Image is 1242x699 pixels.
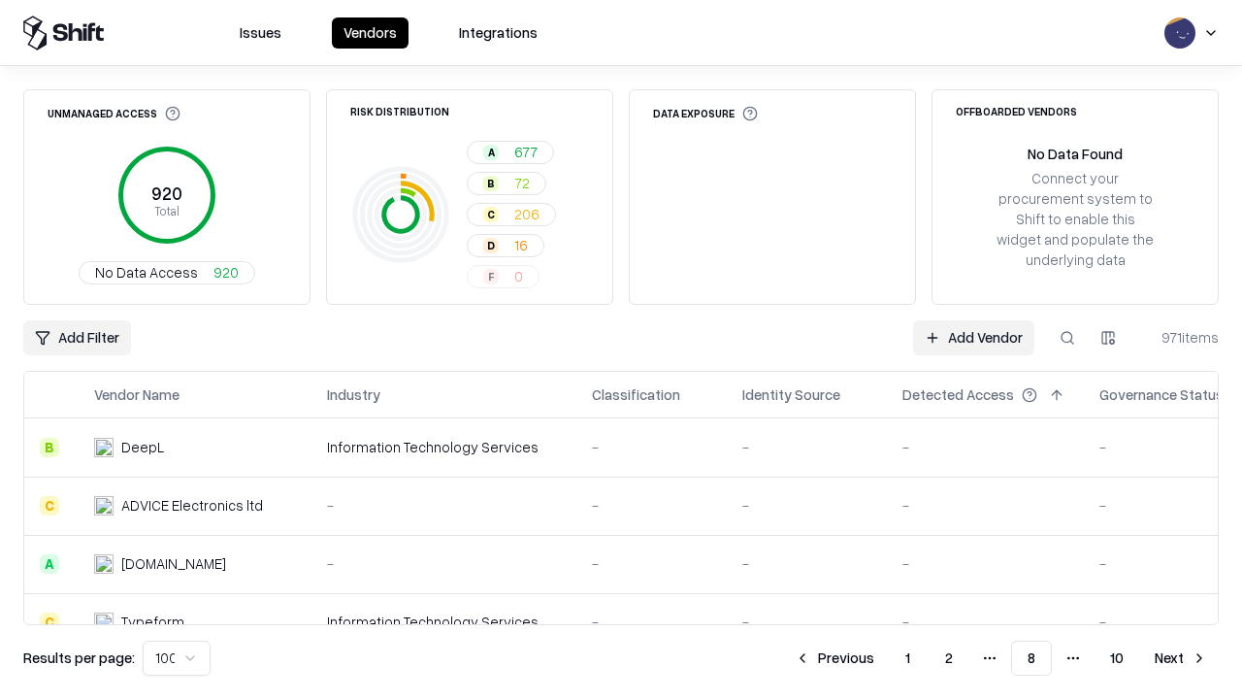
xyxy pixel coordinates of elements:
span: No Data Access [95,262,198,283]
div: C [40,613,59,632]
button: 10 [1095,641,1139,676]
div: - [742,612,871,632]
button: Integrations [447,17,549,49]
tspan: Total [154,203,180,218]
div: [DOMAIN_NAME] [121,553,226,574]
div: C [40,496,59,516]
nav: pagination [783,641,1219,676]
div: - [902,495,1068,516]
div: Industry [327,384,380,405]
div: Detected Access [902,384,1014,405]
div: A [40,554,59,574]
button: Next [1143,641,1219,676]
div: Information Technology Services [327,437,561,457]
button: C206 [467,203,556,226]
div: - [592,553,711,574]
div: Risk Distribution [350,106,449,116]
div: 971 items [1141,327,1219,348]
span: 677 [514,142,538,162]
div: ADVICE Electronics ltd [121,495,263,516]
div: Vendor Name [94,384,180,405]
div: No Data Found [1028,144,1123,164]
span: 920 [213,262,239,283]
button: D16 [467,234,544,257]
div: - [327,553,561,574]
div: - [902,437,1068,457]
div: Classification [592,384,680,405]
div: A [483,145,499,160]
button: 1 [890,641,926,676]
div: - [592,495,711,516]
button: Previous [783,641,886,676]
div: - [327,495,561,516]
img: DeepL [94,438,114,457]
span: 16 [514,235,528,255]
div: B [40,438,59,457]
div: - [742,495,871,516]
button: Vendors [332,17,409,49]
div: Information Technology Services [327,612,561,632]
div: Unmanaged Access [48,106,180,121]
span: 206 [514,204,539,224]
div: - [592,612,711,632]
div: Data Exposure [653,106,758,121]
a: Add Vendor [913,320,1034,355]
div: - [902,612,1068,632]
div: B [483,176,499,191]
p: Results per page: [23,648,135,668]
div: - [742,437,871,457]
div: Governance Status [1099,384,1224,405]
div: DeepL [121,437,164,457]
div: Typeform [121,612,184,632]
button: A677 [467,141,554,164]
img: ADVICE Electronics ltd [94,496,114,516]
button: 2 [930,641,968,676]
img: Typeform [94,613,114,632]
div: - [902,553,1068,574]
img: cybersafe.co.il [94,554,114,574]
button: No Data Access920 [79,261,255,284]
tspan: 920 [151,183,182,204]
button: Issues [228,17,293,49]
span: 72 [514,173,530,193]
button: 8 [1011,641,1052,676]
div: D [483,238,499,253]
div: C [483,207,499,222]
div: Connect your procurement system to Shift to enable this widget and populate the underlying data [995,168,1156,271]
button: Add Filter [23,320,131,355]
div: Offboarded Vendors [956,106,1077,116]
div: - [742,553,871,574]
div: Identity Source [742,384,840,405]
div: - [592,437,711,457]
button: B72 [467,172,546,195]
